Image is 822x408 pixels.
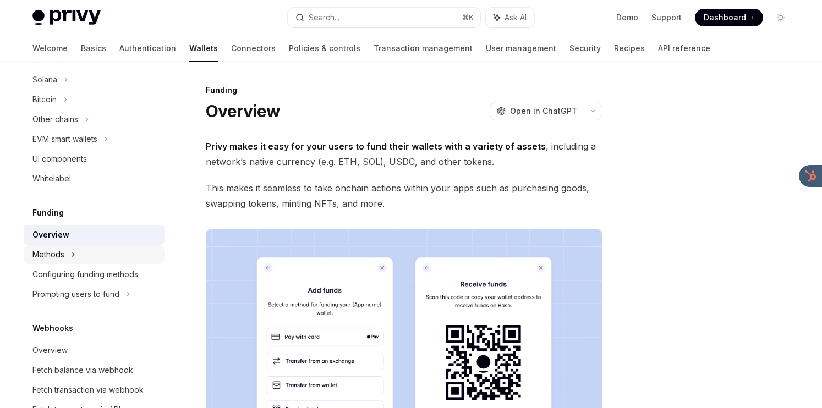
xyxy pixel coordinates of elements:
button: Ask AI [486,8,534,27]
button: Search...⌘K [288,8,480,27]
img: light logo [32,10,101,25]
div: Search... [309,11,339,24]
div: Fetch transaction via webhook [32,383,144,396]
h5: Funding [32,206,64,219]
a: Welcome [32,35,68,62]
a: User management [486,35,556,62]
span: , including a network’s native currency (e.g. ETH, SOL), USDC, and other tokens. [206,139,602,169]
a: Security [569,35,601,62]
a: API reference [658,35,710,62]
a: Wallets [189,35,218,62]
div: Whitelabel [32,172,71,185]
span: Ask AI [505,12,527,23]
a: Authentication [119,35,176,62]
a: Fetch transaction via webhook [24,380,165,400]
div: Other chains [32,113,78,126]
div: Configuring funding methods [32,268,138,281]
div: Methods [32,248,64,261]
a: Configuring funding methods [24,264,165,284]
div: Overview [32,344,68,357]
a: Dashboard [695,9,763,26]
button: Open in ChatGPT [490,102,584,120]
a: Whitelabel [24,169,165,189]
button: Toggle dark mode [772,9,790,26]
div: Bitcoin [32,93,57,106]
a: UI components [24,149,165,169]
span: Open in ChatGPT [510,106,577,117]
span: This makes it seamless to take onchain actions within your apps such as purchasing goods, swappin... [206,180,602,211]
h1: Overview [206,101,280,121]
a: Transaction management [374,35,473,62]
a: Support [651,12,682,23]
h5: Webhooks [32,322,73,335]
a: Basics [81,35,106,62]
div: Overview [32,228,69,241]
div: Prompting users to fund [32,288,119,301]
div: Funding [206,85,602,96]
a: Connectors [231,35,276,62]
a: Overview [24,340,165,360]
span: Dashboard [704,12,746,23]
a: Policies & controls [289,35,360,62]
div: Fetch balance via webhook [32,363,133,377]
span: ⌘ K [462,13,474,22]
div: EVM smart wallets [32,133,97,146]
a: Recipes [614,35,645,62]
div: UI components [32,152,87,166]
div: Solana [32,73,57,86]
a: Overview [24,225,165,245]
a: Demo [616,12,638,23]
a: Fetch balance via webhook [24,360,165,380]
strong: Privy makes it easy for your users to fund their wallets with a variety of assets [206,141,546,152]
